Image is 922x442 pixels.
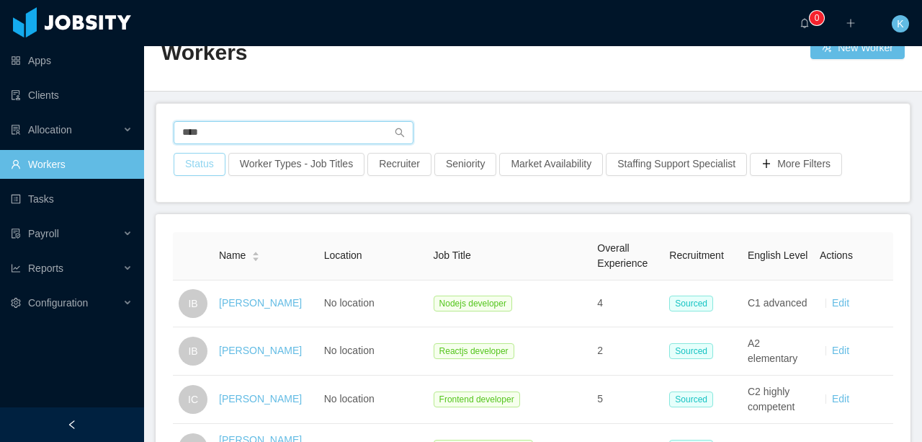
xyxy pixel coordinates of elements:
[11,263,21,273] i: icon: line-chart
[669,343,713,359] span: Sourced
[597,242,648,269] span: Overall Experience
[219,345,302,356] a: [PERSON_NAME]
[11,81,133,110] a: icon: auditClients
[591,376,663,424] td: 5
[188,385,198,414] span: IC
[219,297,302,309] a: [PERSON_NAME]
[219,248,246,263] span: Name
[367,153,431,176] button: Recruiter
[810,36,905,59] button: icon: usergroup-addNew Worker
[37,37,161,49] div: Dominio: [DOMAIN_NAME]
[28,124,72,136] span: Allocation
[832,345,849,356] a: Edit
[742,376,814,424] td: C2 highly competent
[434,392,520,407] span: Frontend developer
[591,280,663,327] td: 4
[40,23,71,35] div: v 4.0.25
[252,250,260,255] i: icon: caret-up
[669,393,719,405] a: Sourced
[810,11,824,25] sup: 0
[669,249,723,261] span: Recruitment
[318,376,428,424] td: No location
[669,296,713,311] span: Sourced
[434,249,471,261] span: Job Title
[434,343,514,359] span: Reactjs developer
[11,150,133,179] a: icon: userWorkers
[23,23,35,35] img: logo_orange.svg
[669,297,719,309] a: Sourced
[251,249,260,260] div: Sort
[219,393,302,405] a: [PERSON_NAME]
[161,38,533,68] h2: Workers
[11,46,133,75] a: icon: appstoreApps
[846,18,856,28] i: icon: plus
[669,345,719,356] a: Sourced
[434,296,512,311] span: Nodejs developer
[669,392,713,407] span: Sourced
[832,297,849,309] a: Edit
[742,327,814,376] td: A2 elementary
[434,153,496,176] button: Seniority
[897,15,903,32] span: K
[76,85,110,94] div: Dominio
[324,249,362,261] span: Location
[28,228,59,239] span: Payroll
[832,393,849,405] a: Edit
[318,327,428,376] td: No location
[28,262,63,274] span: Reports
[591,327,663,376] td: 2
[188,337,197,366] span: IB
[318,280,428,327] td: No location
[395,128,405,138] i: icon: search
[153,84,165,95] img: tab_keywords_by_traffic_grey.svg
[11,298,21,308] i: icon: setting
[23,37,35,49] img: website_grey.svg
[11,185,133,213] a: icon: profileTasks
[748,249,807,261] span: English Level
[174,153,225,176] button: Status
[252,255,260,260] i: icon: caret-down
[228,153,364,176] button: Worker Types - Job Titles
[750,153,842,176] button: icon: plusMore Filters
[11,229,21,239] i: icon: file-protect
[188,289,197,318] span: IB
[28,297,88,309] span: Configuration
[800,18,810,28] i: icon: bell
[60,84,71,95] img: tab_domain_overview_orange.svg
[169,85,229,94] div: Palabras clave
[606,153,747,176] button: Staffing Support Specialist
[499,153,603,176] button: Market Availability
[820,249,853,261] span: Actions
[11,125,21,135] i: icon: solution
[742,280,814,327] td: C1 advanced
